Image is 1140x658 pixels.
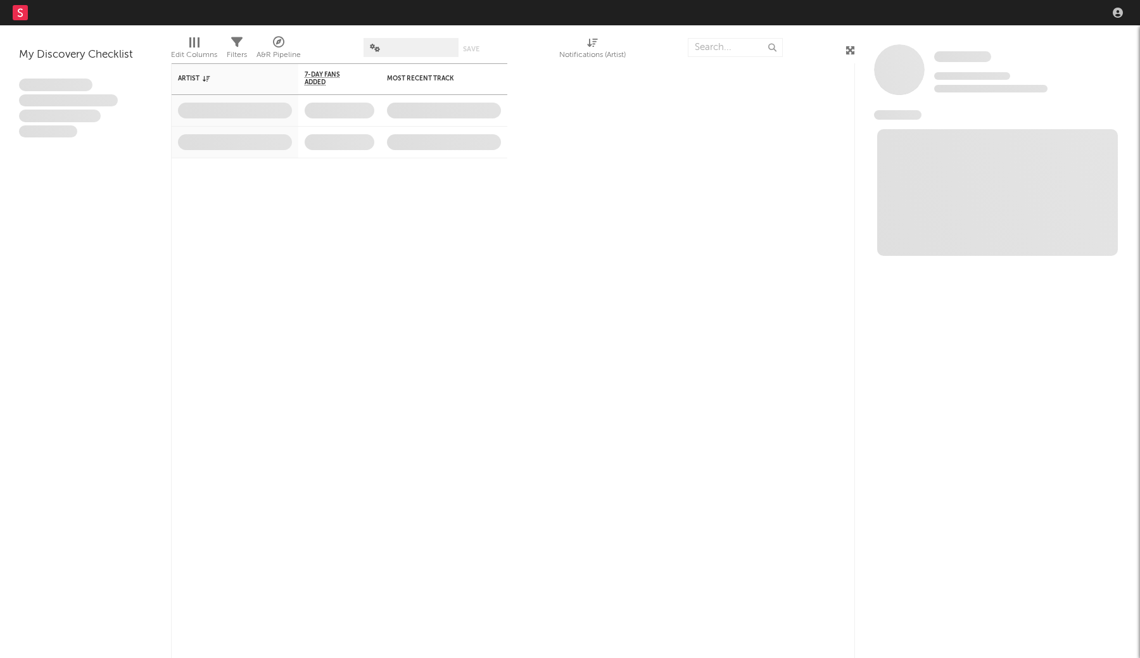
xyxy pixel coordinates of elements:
div: My Discovery Checklist [19,47,152,63]
div: A&R Pipeline [256,47,301,63]
span: Tracking Since: [DATE] [934,72,1010,80]
input: Search... [688,38,783,57]
span: Lorem ipsum dolor [19,79,92,91]
span: Some Artist [934,51,991,62]
span: Integer aliquet in purus et [19,94,118,107]
div: Artist [178,75,273,82]
div: Most Recent Track [387,75,482,82]
button: Save [463,46,479,53]
span: 7-Day Fans Added [305,71,355,86]
span: Praesent ac interdum [19,110,101,122]
div: Filters [227,47,247,63]
div: Filters [227,32,247,68]
a: Some Artist [934,51,991,63]
div: Notifications (Artist) [559,32,626,68]
span: Aliquam viverra [19,125,77,138]
span: News Feed [874,110,921,120]
div: A&R Pipeline [256,32,301,68]
span: 0 fans last week [934,85,1048,92]
div: Notifications (Artist) [559,47,626,63]
div: Edit Columns [171,47,217,63]
div: Edit Columns [171,32,217,68]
